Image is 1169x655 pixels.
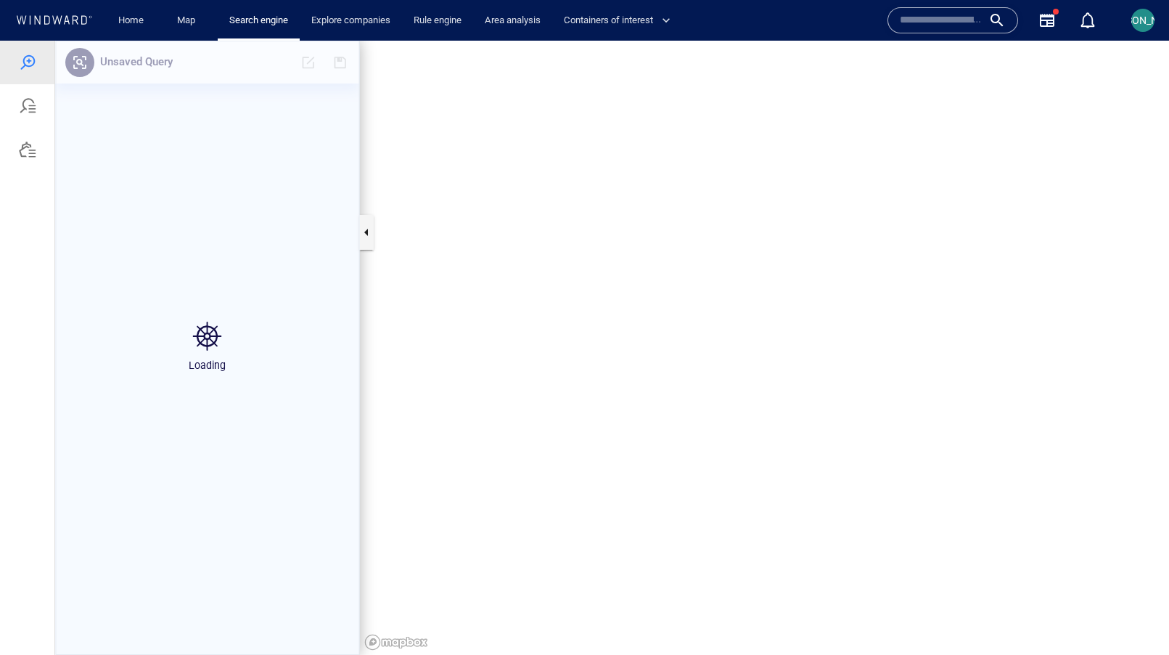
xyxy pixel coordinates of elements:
[564,12,670,29] span: Containers of interest
[408,8,467,33] a: Rule engine
[189,316,226,333] p: Loading
[1128,6,1157,35] button: [PERSON_NAME]
[165,8,212,33] button: Map
[112,8,149,33] a: Home
[479,8,546,33] a: Area analysis
[171,8,206,33] a: Map
[305,8,396,33] a: Explore companies
[107,8,154,33] button: Home
[223,8,294,33] a: Search engine
[1079,12,1096,29] div: Notification center
[1107,590,1158,644] iframe: Chat
[364,593,428,610] a: Mapbox logo
[558,8,683,33] button: Containers of interest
